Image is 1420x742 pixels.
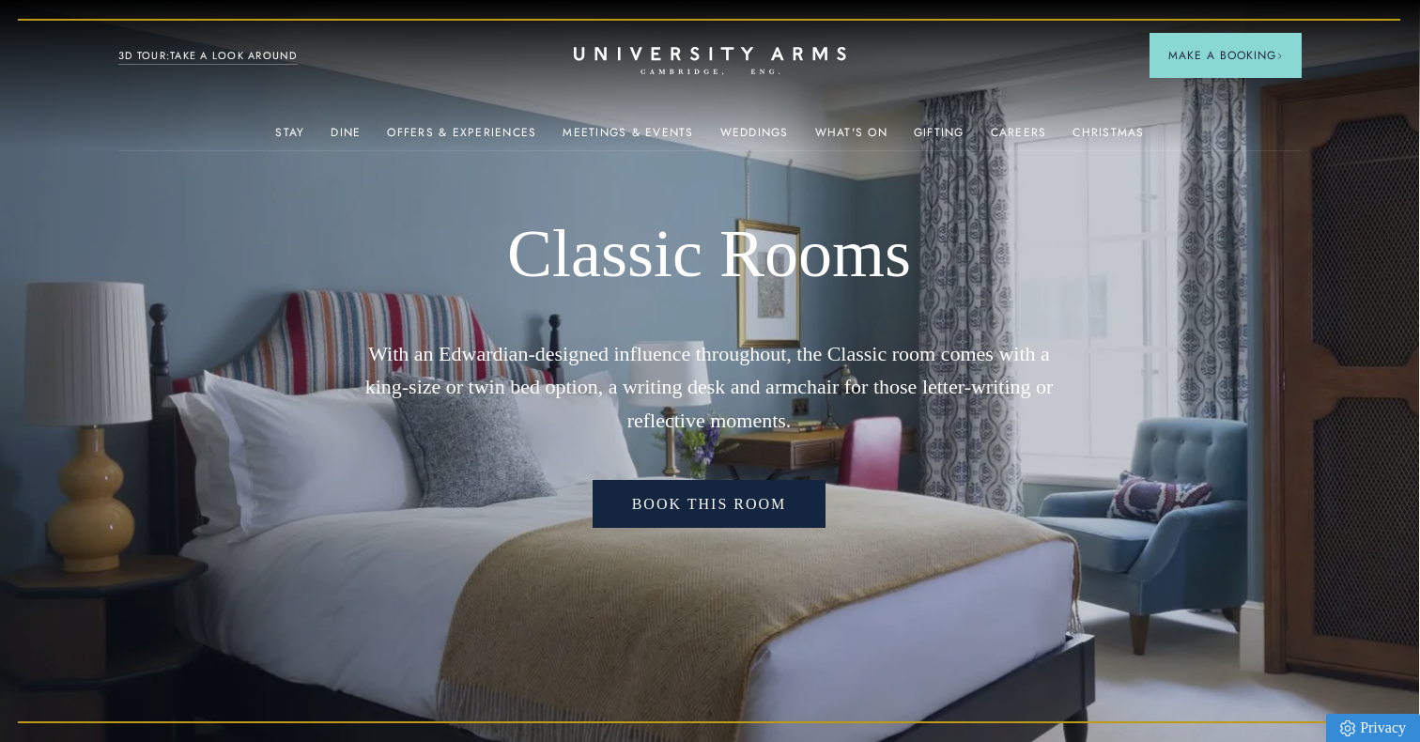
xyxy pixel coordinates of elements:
[574,47,846,76] a: Home
[1326,714,1420,742] a: Privacy
[387,126,536,150] a: Offers & Experiences
[1340,720,1355,736] img: Privacy
[720,126,789,150] a: Weddings
[1276,53,1283,59] img: Arrow icon
[1073,126,1144,150] a: Christmas
[815,126,887,150] a: What's On
[354,337,1064,437] p: With an Edwardian-designed influence throughout, the Classic room comes with a king-size or twin ...
[991,126,1047,150] a: Careers
[914,126,965,150] a: Gifting
[331,126,361,150] a: Dine
[118,48,298,65] a: 3D TOUR:TAKE A LOOK AROUND
[563,126,693,150] a: Meetings & Events
[1168,47,1283,64] span: Make a Booking
[1150,33,1302,78] button: Make a BookingArrow icon
[275,126,304,150] a: Stay
[593,480,826,529] a: Book this room
[354,214,1064,295] h1: Classic Rooms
